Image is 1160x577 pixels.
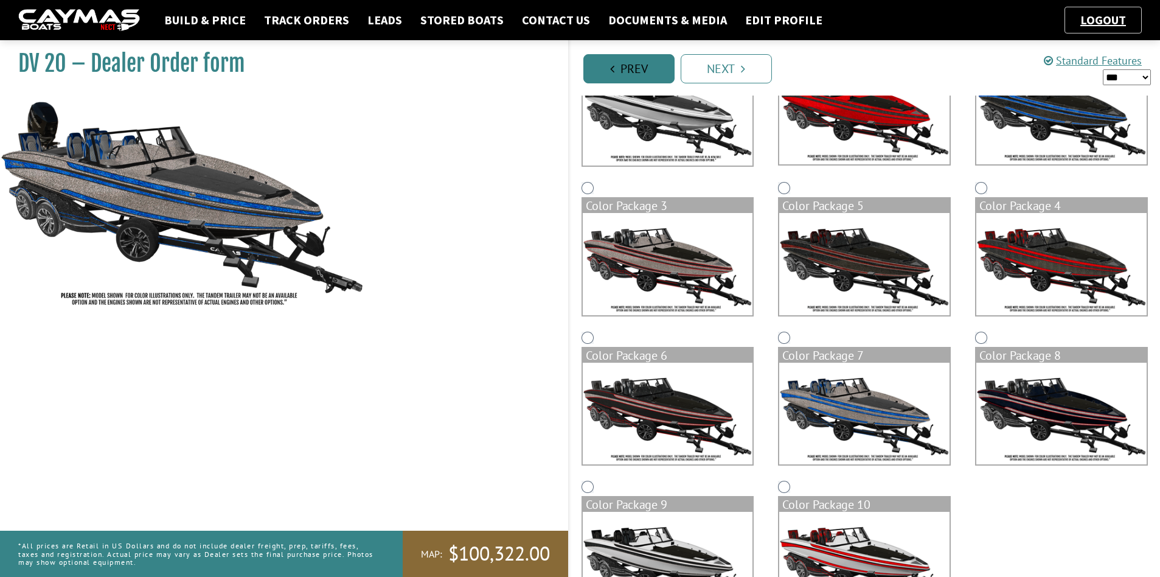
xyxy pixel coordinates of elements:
[516,12,596,28] a: Contact Us
[779,62,950,164] img: color_package_382.png
[421,548,442,561] span: MAP:
[583,62,753,166] img: DV22-Base-Layer.png
[361,12,408,28] a: Leads
[779,213,950,315] img: color_package_385.png
[583,497,753,512] div: Color Package 9
[18,536,375,572] p: *All prices are Retail in US Dollars and do not include dealer freight, prep, tariffs, fees, taxe...
[681,54,772,83] a: Next
[583,213,753,315] img: color_package_384.png
[976,213,1147,315] img: color_package_386.png
[583,198,753,213] div: Color Package 3
[976,62,1147,164] img: color_package_383.png
[583,348,753,363] div: Color Package 6
[779,198,950,213] div: Color Package 5
[158,12,252,28] a: Build & Price
[739,12,828,28] a: Edit Profile
[976,348,1147,363] div: Color Package 8
[18,50,538,77] h1: DV 20 – Dealer Order form
[779,348,950,363] div: Color Package 7
[779,363,950,465] img: color_package_388.png
[403,531,568,577] a: MAP:$100,322.00
[1074,12,1132,27] a: Logout
[18,9,140,32] img: caymas-dealer-connect-2ed40d3bc7270c1d8d7ffb4b79bf05adc795679939227970def78ec6f6c03838.gif
[583,54,675,83] a: Prev
[258,12,355,28] a: Track Orders
[1044,54,1142,68] a: Standard Features
[976,198,1147,213] div: Color Package 4
[976,363,1147,465] img: color_package_389.png
[448,541,550,567] span: $100,322.00
[414,12,510,28] a: Stored Boats
[779,497,950,512] div: Color Package 10
[602,12,733,28] a: Documents & Media
[583,363,753,465] img: color_package_387.png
